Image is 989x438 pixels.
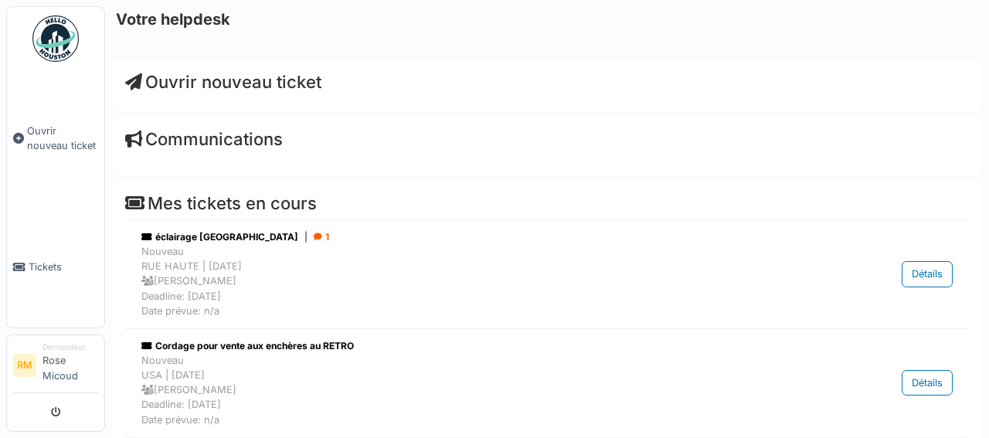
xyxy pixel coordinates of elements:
[141,353,812,427] div: Nouveau USA | [DATE] [PERSON_NAME] Deadline: [DATE] Date prévue: n/a
[141,244,812,318] div: Nouveau RUE HAUTE | [DATE] [PERSON_NAME] Deadline: [DATE] Date prévue: n/a
[27,124,98,153] span: Ouvrir nouveau ticket
[125,72,321,92] a: Ouvrir nouveau ticket
[13,341,98,393] a: RM DemandeurRose Micoud
[7,206,104,328] a: Tickets
[29,260,98,274] span: Tickets
[42,341,98,389] li: Rose Micoud
[304,230,308,244] span: |
[314,230,329,244] div: 1
[125,129,969,149] h4: Communications
[141,230,812,244] div: éclairage [GEOGRAPHIC_DATA]
[42,341,98,353] div: Demandeur
[138,226,957,322] a: éclairage [GEOGRAPHIC_DATA]| 1 NouveauRUE HAUTE | [DATE] [PERSON_NAME]Deadline: [DATE]Date prévue...
[116,10,230,29] h6: Votre helpdesk
[902,261,953,287] div: Détails
[32,15,79,62] img: Badge_color-CXgf-gQk.svg
[141,339,812,353] div: Cordage pour vente aux enchères au RETRO
[125,193,969,213] h4: Mes tickets en cours
[138,335,957,431] a: Cordage pour vente aux enchères au RETRO NouveauUSA | [DATE] [PERSON_NAME]Deadline: [DATE]Date pr...
[7,70,104,206] a: Ouvrir nouveau ticket
[13,354,36,377] li: RM
[902,370,953,396] div: Détails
